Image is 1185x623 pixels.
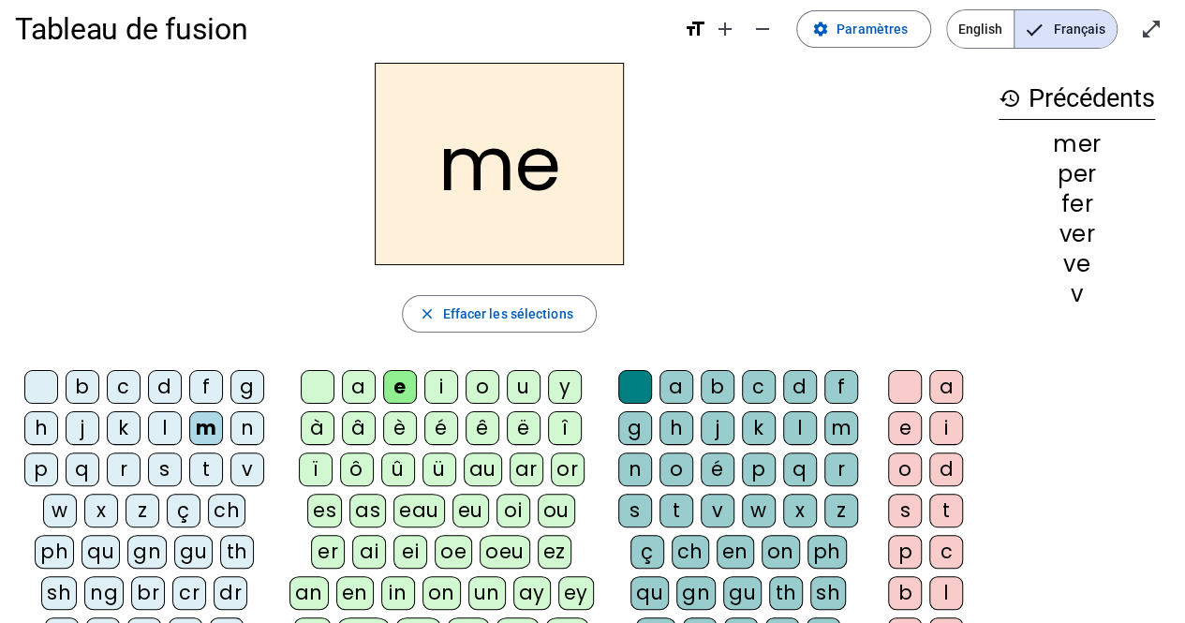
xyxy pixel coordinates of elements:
div: c [742,370,776,404]
div: mer [999,133,1155,156]
h3: Précédents [999,78,1155,120]
div: ve [999,253,1155,275]
div: a [929,370,963,404]
button: Effacer les sélections [402,295,596,333]
div: as [349,494,386,527]
mat-icon: close [418,305,435,322]
div: sh [41,576,77,610]
div: fer [999,193,1155,215]
div: t [929,494,963,527]
div: an [289,576,329,610]
div: ï [299,452,333,486]
div: z [126,494,159,527]
button: Augmenter la taille de la police [706,10,744,48]
div: g [230,370,264,404]
div: l [929,576,963,610]
h2: me [375,63,624,265]
div: p [888,535,922,569]
div: û [381,452,415,486]
div: b [701,370,734,404]
div: ey [558,576,594,610]
div: ch [672,535,709,569]
div: ez [538,535,571,569]
div: r [824,452,858,486]
mat-icon: open_in_full [1140,18,1163,40]
div: a [342,370,376,404]
div: br [131,576,165,610]
div: o [466,370,499,404]
div: ng [84,576,124,610]
div: es [307,494,342,527]
div: ar [510,452,543,486]
div: oeu [480,535,530,569]
div: s [618,494,652,527]
div: i [929,411,963,445]
div: ô [340,452,374,486]
div: in [381,576,415,610]
div: d [929,452,963,486]
div: é [701,452,734,486]
div: qu [630,576,669,610]
div: v [230,452,264,486]
span: Effacer les sélections [442,303,572,325]
div: k [107,411,141,445]
mat-button-toggle-group: Language selection [946,9,1118,49]
div: dr [214,576,247,610]
mat-icon: settings [812,21,829,37]
div: oi [496,494,530,527]
div: à [301,411,334,445]
div: oe [435,535,472,569]
div: r [107,452,141,486]
div: c [929,535,963,569]
div: gu [723,576,762,610]
div: f [189,370,223,404]
div: or [551,452,585,486]
div: w [742,494,776,527]
div: f [824,370,858,404]
div: n [618,452,652,486]
div: s [148,452,182,486]
div: ph [35,535,74,569]
div: î [548,411,582,445]
div: en [717,535,754,569]
div: ei [393,535,427,569]
button: Entrer en plein écran [1133,10,1170,48]
div: d [148,370,182,404]
div: j [701,411,734,445]
div: t [659,494,693,527]
div: on [762,535,800,569]
div: gu [174,535,213,569]
div: è [383,411,417,445]
div: a [659,370,693,404]
div: b [888,576,922,610]
div: t [189,452,223,486]
div: u [507,370,541,404]
span: Paramètres [837,18,908,40]
div: er [311,535,345,569]
div: qu [81,535,120,569]
div: ê [466,411,499,445]
div: x [783,494,817,527]
div: c [107,370,141,404]
div: o [888,452,922,486]
mat-icon: add [714,18,736,40]
div: gn [676,576,716,610]
span: Français [1015,10,1117,48]
div: h [659,411,693,445]
button: Paramètres [796,10,931,48]
div: en [336,576,374,610]
div: y [548,370,582,404]
div: p [742,452,776,486]
div: cr [172,576,206,610]
div: ou [538,494,575,527]
div: ç [630,535,664,569]
div: ch [208,494,245,527]
div: gn [127,535,167,569]
div: k [742,411,776,445]
div: é [424,411,458,445]
div: v [999,283,1155,305]
div: m [824,411,858,445]
div: n [230,411,264,445]
div: eau [393,494,445,527]
div: w [43,494,77,527]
